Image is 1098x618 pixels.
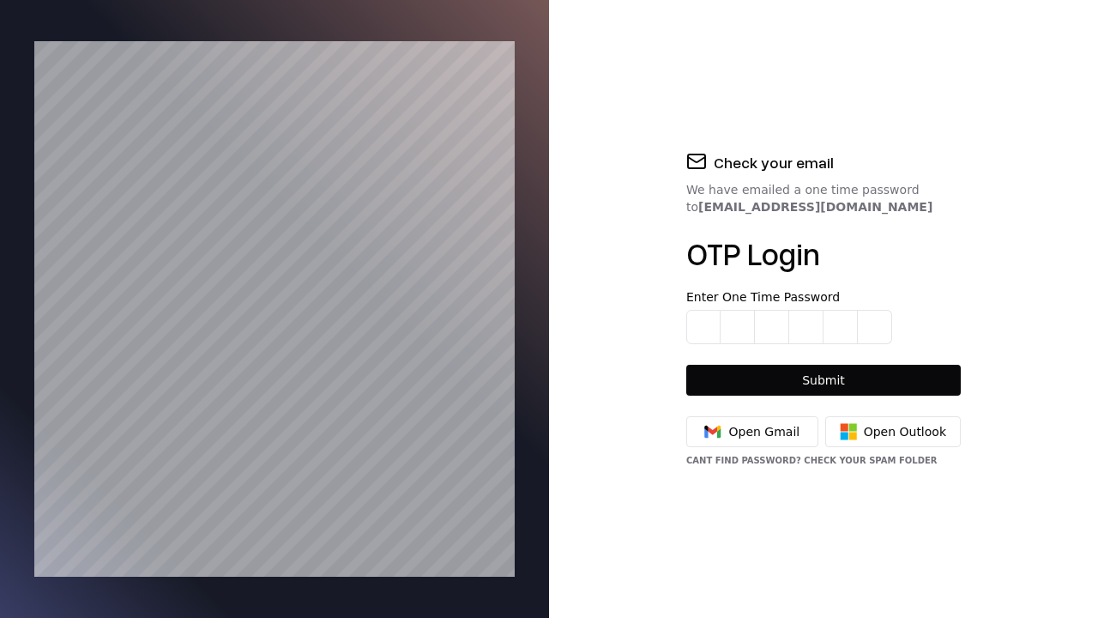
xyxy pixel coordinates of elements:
h1: OTP Login [686,236,961,270]
div: We have emailed a one time password to [686,181,961,215]
b: [EMAIL_ADDRESS][DOMAIN_NAME] [698,200,932,214]
button: Open Outlook [825,416,961,447]
button: Submit [686,365,961,396]
div: Cant find password? check your spam folder [686,454,961,468]
button: Open Gmail [686,416,818,447]
h2: Check your email [714,151,834,174]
